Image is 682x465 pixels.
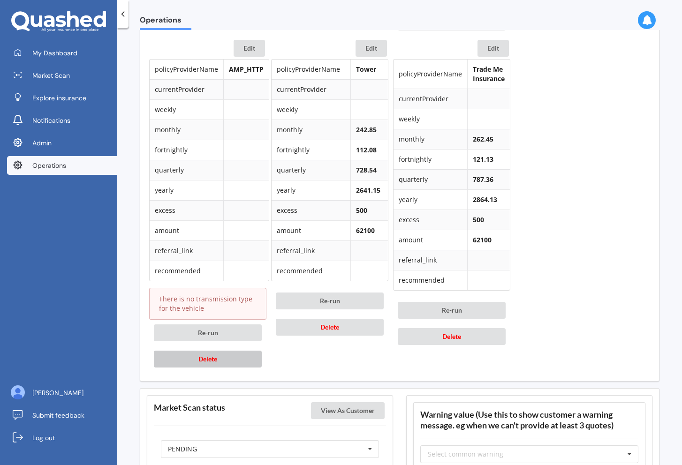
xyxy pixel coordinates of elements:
[272,79,350,99] td: currentProvider
[394,129,467,149] td: monthly
[7,383,117,402] a: [PERSON_NAME]
[473,215,484,224] b: 500
[473,175,493,184] b: 787.36
[198,355,217,363] span: Delete
[7,134,117,152] a: Admin
[473,65,505,83] b: Trade Me Insurance
[32,71,70,80] span: Market Scan
[420,409,638,431] h3: Warning value (Use this to show customer a warning message. eg when we can't provide at least 3 q...
[140,15,191,28] span: Operations
[150,200,223,220] td: excess
[356,226,375,235] b: 62100
[32,388,83,397] span: [PERSON_NAME]
[32,411,84,420] span: Submit feedback
[394,89,467,109] td: currentProvider
[11,385,25,399] img: ALV-UjU6YHOUIM1AGx_4vxbOkaOq-1eqc8a3URkVIJkc_iWYmQ98kTe7fc9QMVOBV43MoXmOPfWPN7JjnmUwLuIGKVePaQgPQ...
[32,93,86,103] span: Explore insurance
[7,406,117,425] a: Submit feedback
[7,44,117,62] a: My Dashboard
[154,402,225,413] h3: Market Scan status
[311,406,386,415] a: View As Customer
[150,180,223,200] td: yearly
[272,220,350,240] td: amount
[150,140,223,160] td: fortnightly
[159,294,257,313] p: There is no transmission type for the vehicle
[150,261,223,281] td: recommended
[272,99,350,120] td: weekly
[150,99,223,120] td: weekly
[150,60,223,79] td: policyProviderName
[7,66,117,85] a: Market Scan
[150,160,223,180] td: quarterly
[154,324,262,341] button: Re-run
[7,156,117,175] a: Operations
[276,319,384,336] button: Delete
[276,292,384,309] button: Re-run
[229,65,264,74] b: AMP_HTTP
[394,60,467,89] td: policyProviderName
[154,351,262,367] button: Delete
[272,160,350,180] td: quarterly
[442,332,461,340] span: Delete
[473,235,492,244] b: 62100
[356,165,377,174] b: 728.54
[150,220,223,240] td: amount
[320,323,339,331] span: Delete
[272,140,350,160] td: fortnightly
[356,125,377,134] b: 242.85
[150,120,223,140] td: monthly
[311,402,385,419] button: View As Customer
[234,40,265,57] button: Edit
[473,195,497,204] b: 2864.13
[7,428,117,447] a: Log out
[150,79,223,99] td: currentProvider
[356,145,377,154] b: 112.08
[477,40,509,57] button: Edit
[356,206,367,215] b: 500
[394,149,467,169] td: fortnightly
[32,138,52,148] span: Admin
[394,250,467,270] td: referral_link
[272,180,350,200] td: yearly
[32,116,70,125] span: Notifications
[32,161,66,170] span: Operations
[150,240,223,261] td: referral_link
[473,155,493,164] b: 121.13
[428,451,503,457] div: Select common warning
[473,135,493,143] b: 262.45
[356,40,387,57] button: Edit
[394,230,467,250] td: amount
[394,109,467,129] td: weekly
[398,302,506,319] button: Re-run
[7,89,117,107] a: Explore insurance
[272,120,350,140] td: monthly
[394,270,467,290] td: recommended
[272,60,350,79] td: policyProviderName
[356,186,380,195] b: 2641.15
[394,189,467,210] td: yearly
[394,169,467,189] td: quarterly
[272,261,350,281] td: recommended
[272,240,350,261] td: referral_link
[356,65,376,74] b: Tower
[394,210,467,230] td: excess
[398,328,506,345] button: Delete
[272,200,350,220] td: excess
[32,433,55,442] span: Log out
[168,446,197,452] div: PENDING
[7,111,117,130] a: Notifications
[32,48,77,58] span: My Dashboard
